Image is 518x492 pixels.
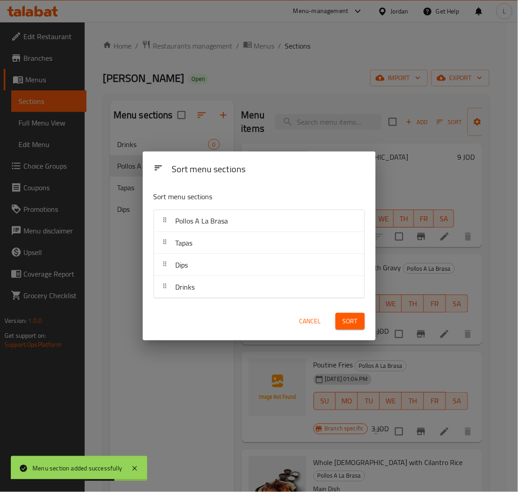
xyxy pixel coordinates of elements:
span: Dips [176,258,188,272]
div: Menu section added successfully [32,464,122,474]
span: Tapas [176,236,193,250]
button: Sort [336,313,365,330]
div: Sort menu sections [168,160,368,180]
span: Cancel [300,316,321,327]
span: Sort [343,316,358,327]
span: Drinks [176,280,195,294]
p: Sort menu sections [154,191,321,202]
div: Tapas [154,232,364,254]
div: Pollos A La Brasa [154,210,364,232]
span: Pollos A La Brasa [176,214,228,228]
div: Drinks [154,276,364,298]
button: Cancel [296,313,325,330]
div: Dips [154,254,364,276]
